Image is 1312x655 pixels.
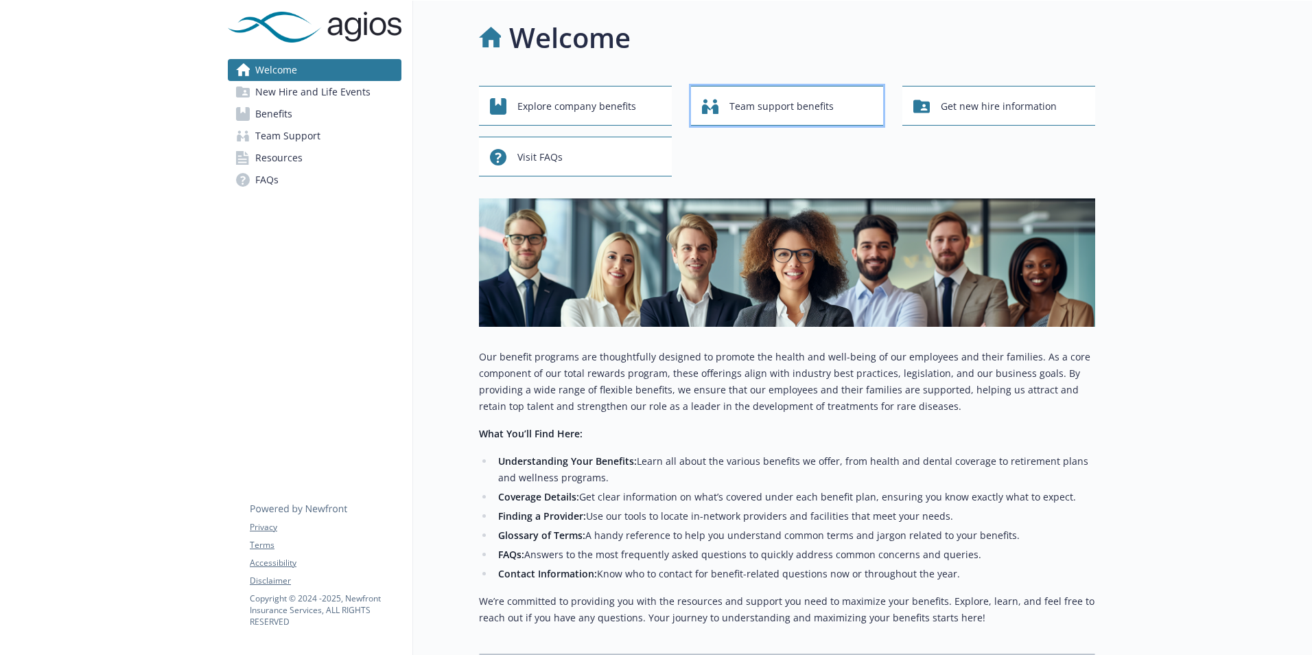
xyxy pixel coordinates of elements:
[498,490,579,503] strong: Coverage Details:
[494,508,1095,525] li: Use our tools to locate in-network providers and facilities that meet your needs.
[729,93,834,119] span: Team support benefits
[255,59,297,81] span: Welcome
[255,81,371,103] span: New Hire and Life Events
[250,539,401,551] a: Terms
[902,86,1095,126] button: Get new hire information
[228,169,401,191] a: FAQs
[498,529,585,542] strong: Glossary of Terms:
[691,86,884,126] button: Team support benefits
[498,509,586,522] strong: Finding a Provider:
[479,427,583,440] strong: What You’ll Find Here:
[479,349,1095,415] p: Our benefit programs are thoughtfully designed to promote the health and well-being of our employ...
[494,489,1095,505] li: Get clear information on what’s covered under each benefit plan, ensuring you know exactly what t...
[494,547,1095,563] li: Answers to the most frequently asked questions to quickly address common concerns and queries.
[494,453,1095,486] li: Learn all about the various benefits we offer, from health and dental coverage to retirement plan...
[228,103,401,125] a: Benefits
[228,147,401,169] a: Resources
[255,125,320,147] span: Team Support
[228,59,401,81] a: Welcome
[255,169,279,191] span: FAQs
[479,137,672,176] button: Visit FAQs
[228,81,401,103] a: New Hire and Life Events
[255,147,303,169] span: Resources
[250,593,401,628] p: Copyright © 2024 - 2025 , Newfront Insurance Services, ALL RIGHTS RESERVED
[517,93,636,119] span: Explore company benefits
[250,575,401,587] a: Disclaimer
[494,527,1095,544] li: A handy reference to help you understand common terms and jargon related to your benefits.
[494,566,1095,582] li: Know who to contact for benefit-related questions now or throughout the year.
[498,567,597,580] strong: Contact Information:
[479,593,1095,626] p: We’re committed to providing you with the resources and support you need to maximize your benefit...
[479,198,1095,327] img: overview page banner
[509,17,631,58] h1: Welcome
[941,93,1057,119] span: Get new hire information
[517,144,563,170] span: Visit FAQs
[228,125,401,147] a: Team Support
[255,103,292,125] span: Benefits
[479,86,672,126] button: Explore company benefits
[498,548,524,561] strong: FAQs:
[250,557,401,569] a: Accessibility
[498,455,637,468] strong: Understanding Your Benefits:
[250,521,401,533] a: Privacy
